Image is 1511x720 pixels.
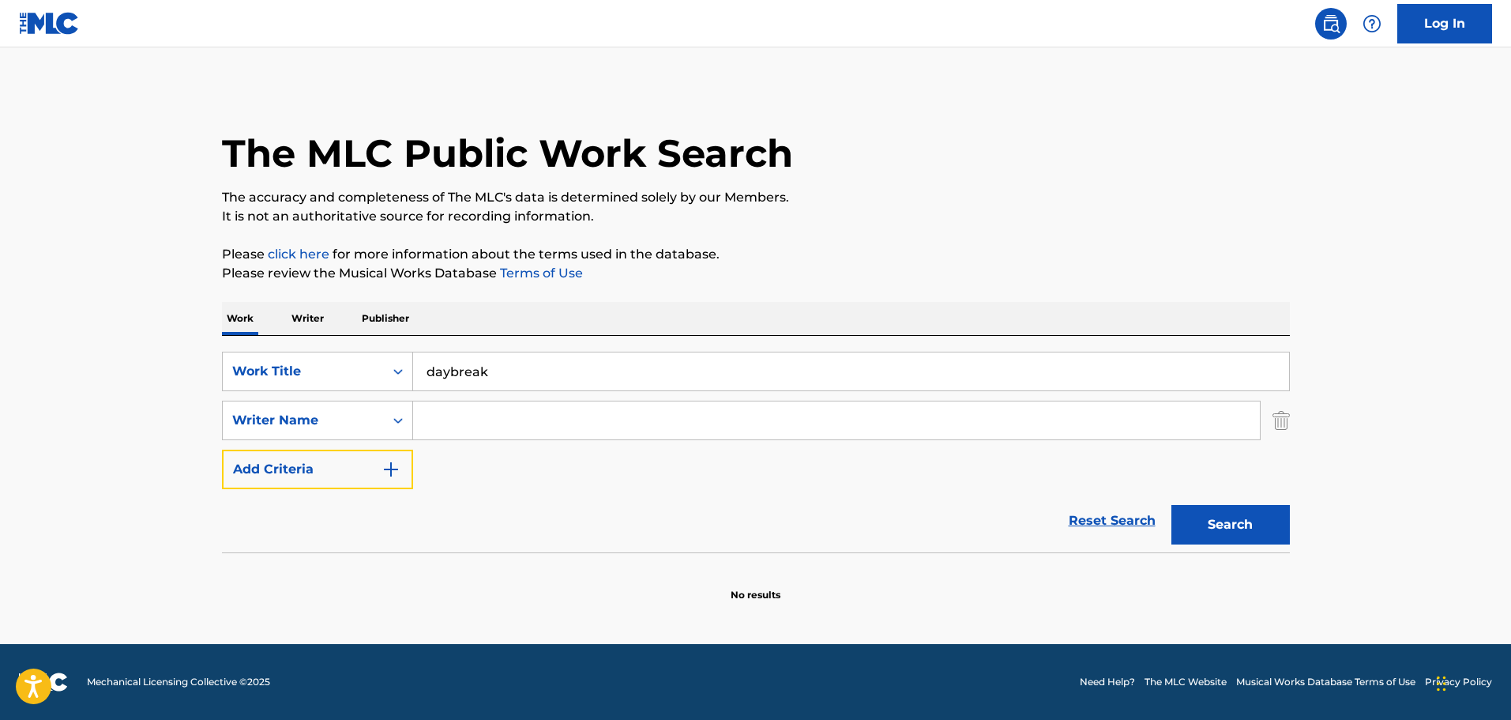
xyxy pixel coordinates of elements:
div: Drag [1437,660,1446,707]
a: Privacy Policy [1425,675,1492,689]
img: search [1321,14,1340,33]
img: Delete Criterion [1272,401,1290,440]
div: Writer Name [232,411,374,430]
a: Public Search [1315,8,1347,40]
p: Please for more information about the terms used in the database. [222,245,1290,264]
a: The MLC Website [1145,675,1227,689]
button: Add Criteria [222,450,413,489]
a: Musical Works Database Terms of Use [1236,675,1415,689]
p: Please review the Musical Works Database [222,264,1290,283]
img: 9d2ae6d4665cec9f34b9.svg [382,460,400,479]
form: Search Form [222,352,1290,552]
img: MLC Logo [19,12,80,35]
a: Terms of Use [497,266,583,281]
h1: The MLC Public Work Search [222,130,793,177]
button: Search [1171,505,1290,545]
img: help [1363,14,1381,33]
a: Log In [1397,4,1492,43]
p: No results [731,569,780,602]
span: Mechanical Licensing Collective © 2025 [87,675,270,689]
div: Work Title [232,362,374,381]
div: Help [1356,8,1388,40]
a: Need Help? [1080,675,1135,689]
p: Publisher [357,302,414,335]
p: The accuracy and completeness of The MLC's data is determined solely by our Members. [222,188,1290,207]
p: It is not an authoritative source for recording information. [222,207,1290,226]
p: Writer [287,302,329,335]
img: logo [19,673,68,692]
a: click here [268,247,329,262]
iframe: Chat Widget [1432,644,1511,720]
a: Reset Search [1061,503,1163,538]
p: Work [222,302,258,335]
